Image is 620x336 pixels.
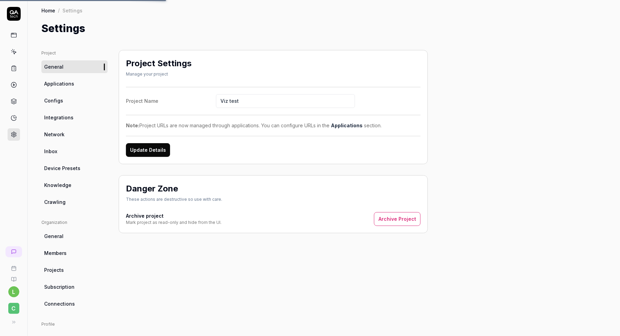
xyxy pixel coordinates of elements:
a: Integrations [41,111,108,124]
a: Applications [331,122,363,128]
a: Connections [41,297,108,310]
a: Knowledge [41,179,108,191]
button: C [3,297,24,315]
input: Project Name [216,94,355,108]
span: Crawling [44,198,66,206]
div: Settings [62,7,82,14]
div: Mark project as read-only and hide from the UI. [126,219,222,226]
h1: Settings [41,21,85,36]
a: Applications [41,77,108,90]
span: Subscription [44,283,75,290]
span: Device Presets [44,165,80,172]
div: Organization [41,219,108,226]
div: These actions are destructive so use with care. [126,196,222,202]
div: Profile [41,321,108,327]
span: General [44,233,63,240]
span: Applications [44,80,74,87]
a: Configs [41,94,108,107]
button: Archive Project [374,212,421,226]
span: Configs [44,97,63,104]
a: Inbox [41,145,108,158]
button: l [8,286,19,297]
a: Home [41,7,55,14]
h4: Archive project [126,212,222,219]
div: Project URLs are now managed through applications. You can configure URLs in the section. [126,122,421,129]
div: Project Name [126,97,216,105]
span: Members [44,249,67,257]
span: Knowledge [44,181,71,189]
a: Documentation [3,271,24,282]
a: Network [41,128,108,141]
a: Device Presets [41,162,108,175]
a: Members [41,247,108,259]
span: Connections [44,300,75,307]
span: Integrations [44,114,73,121]
div: Manage your project [126,71,191,77]
a: Subscription [41,280,108,293]
h2: Danger Zone [126,182,178,195]
h2: Project Settings [126,57,191,70]
span: Inbox [44,148,57,155]
a: New conversation [6,246,22,257]
div: Project [41,50,108,56]
a: Crawling [41,196,108,208]
strong: Note: [126,122,139,128]
a: General [41,230,108,243]
span: Network [44,131,65,138]
span: C [8,303,19,314]
button: Update Details [126,143,170,157]
span: Projects [44,266,64,274]
a: General [41,60,108,73]
div: / [58,7,60,14]
a: Book a call with us [3,260,24,271]
span: General [44,63,63,70]
a: Projects [41,264,108,276]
